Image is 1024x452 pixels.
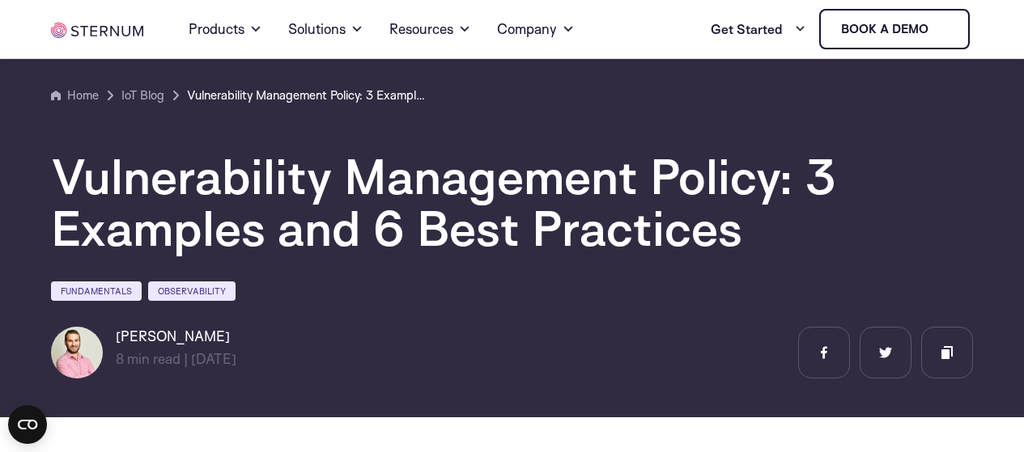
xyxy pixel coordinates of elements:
button: Open CMP widget [8,405,47,444]
a: Home [51,86,99,105]
a: Vulnerability Management Policy: 3 Examples and 6 Best Practices [187,86,430,105]
span: 8 [116,350,124,367]
h6: [PERSON_NAME] [116,327,236,346]
a: Observability [148,281,236,301]
a: Fundamentals [51,281,142,301]
span: [DATE] [191,350,236,367]
a: Book a demo [819,9,970,49]
span: min read | [116,350,188,367]
img: Lian Granot [51,327,103,378]
a: IoT Blog [121,86,164,105]
h1: Vulnerability Management Policy: 3 Examples and 6 Best Practices [51,150,973,254]
img: sternum iot [51,23,143,38]
img: sternum iot [935,23,948,36]
a: Get Started [711,13,806,45]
